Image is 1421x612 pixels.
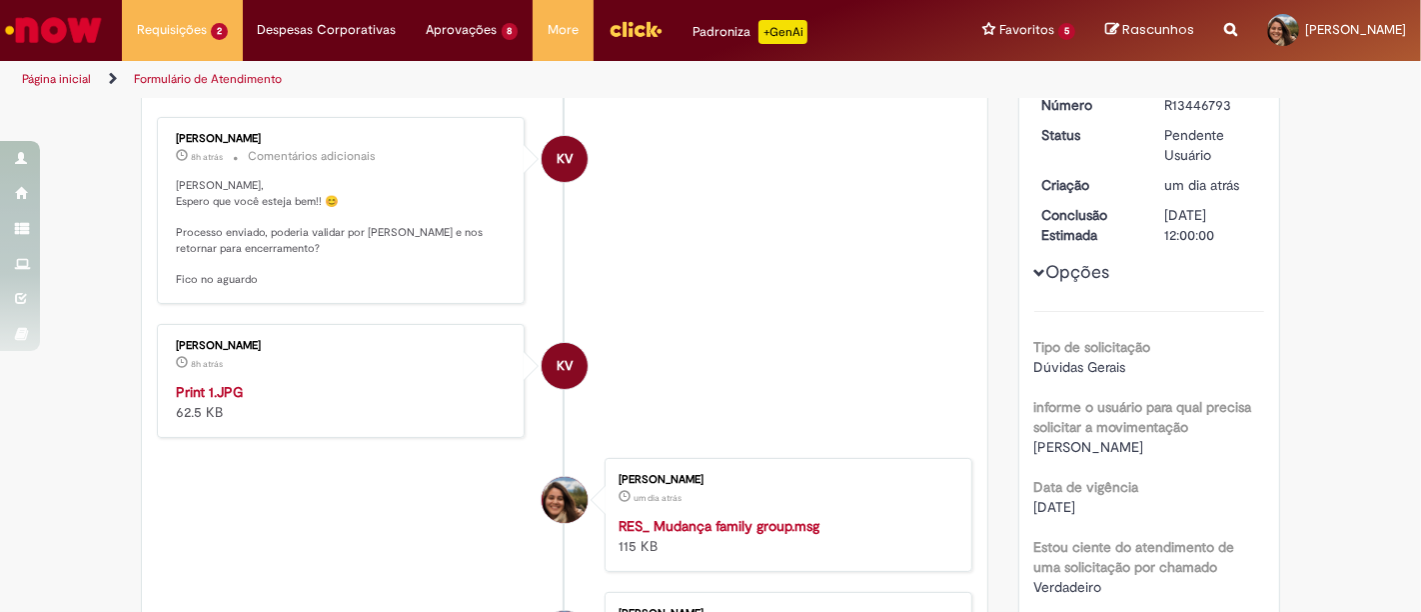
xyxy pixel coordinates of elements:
[1164,175,1257,195] div: 26/08/2025 08:55:24
[619,516,951,556] div: 115 KB
[1027,205,1150,245] dt: Conclusão Estimada
[1122,20,1194,39] span: Rascunhos
[609,14,663,44] img: click_logo_yellow_360x200.png
[248,148,376,165] small: Comentários adicionais
[1034,338,1151,356] b: Tipo de solicitação
[557,342,573,390] span: KV
[542,136,588,182] div: Karine Vieira
[1164,205,1257,245] div: [DATE] 12:00:00
[137,20,207,40] span: Requisições
[1034,438,1144,456] span: [PERSON_NAME]
[758,20,807,44] p: +GenAi
[2,10,105,50] img: ServiceNow
[191,358,223,370] time: 27/08/2025 09:11:50
[1034,498,1076,516] span: [DATE]
[211,23,228,40] span: 2
[542,343,588,389] div: Karine Vieira
[1027,95,1150,115] dt: Número
[15,61,932,98] ul: Trilhas de página
[999,20,1054,40] span: Favoritos
[176,340,509,352] div: [PERSON_NAME]
[634,492,682,504] time: 26/08/2025 08:54:07
[22,71,91,87] a: Página inicial
[1034,538,1235,576] b: Estou ciente do atendimento de uma solicitação por chamado
[1034,478,1139,496] b: Data de vigência
[1164,176,1239,194] time: 26/08/2025 08:55:24
[176,178,509,288] p: [PERSON_NAME], Espero que você esteja bem!! 😊 Processo enviado, poderia validar por [PERSON_NAME]...
[1058,23,1075,40] span: 5
[1164,95,1257,115] div: R13446793
[1027,125,1150,145] dt: Status
[1034,578,1102,596] span: Verdadeiro
[191,358,223,370] span: 8h atrás
[1034,358,1126,376] span: Dúvidas Gerais
[1027,175,1150,195] dt: Criação
[1034,398,1252,436] b: informe o usuário para qual precisa solicitar a movimentação
[191,151,223,163] span: 8h atrás
[1164,176,1239,194] span: um dia atrás
[1164,125,1257,165] div: Pendente Usuário
[1105,21,1194,40] a: Rascunhos
[502,23,519,40] span: 8
[542,477,588,523] div: Isabela Caroline Da Silva Almeida
[134,71,282,87] a: Formulário de Atendimento
[634,492,682,504] span: um dia atrás
[548,20,579,40] span: More
[176,382,509,422] div: 62.5 KB
[619,517,819,535] a: RES_ Mudança family group.msg
[176,383,243,401] a: Print 1.JPG
[1305,21,1406,38] span: [PERSON_NAME]
[176,133,509,145] div: [PERSON_NAME]
[693,20,807,44] div: Padroniza
[427,20,498,40] span: Aprovações
[191,151,223,163] time: 27/08/2025 09:12:31
[619,474,951,486] div: [PERSON_NAME]
[557,135,573,183] span: KV
[258,20,397,40] span: Despesas Corporativas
